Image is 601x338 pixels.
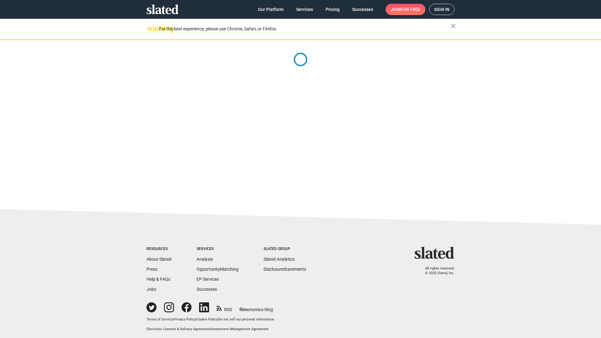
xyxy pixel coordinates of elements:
[147,25,155,32] mat-icon: warning
[146,277,170,282] a: Help & FAQs
[296,4,313,15] span: Services
[239,307,247,312] span: film
[326,4,340,15] span: Pricing
[197,257,213,262] a: Analysis
[197,287,217,292] a: Successes
[429,4,455,15] a: Sign in
[352,4,373,15] span: Successes
[173,317,174,321] span: |
[419,266,455,275] p: All rights reserved. © 2025 Slated, Inc.
[197,247,239,252] div: Services
[196,317,197,321] span: |
[264,257,295,262] a: Slated Analytics
[159,25,451,33] div: For the best experience, please use Chrome, Safari, or Firefox.
[146,267,157,272] a: Press
[146,257,172,262] a: About Slated
[239,302,273,313] a: filmonomics blog
[218,317,218,321] span: |
[197,267,239,272] a: OpportunityMatching
[174,317,196,321] a: Privacy Policy
[264,247,306,252] div: Slated Group
[210,327,211,331] span: |
[258,4,284,15] span: Our Platform
[146,327,210,331] a: Electronic Consent & Delivery Agreement
[146,247,172,252] div: Resources
[434,4,449,15] span: Sign in
[217,303,232,313] a: RSS
[321,4,345,15] a: Pricing
[146,287,156,292] a: Jobs
[386,4,425,15] a: Joinfor free
[264,267,306,272] a: DisclosureStatements
[218,317,274,322] button: Do not sell my personal information
[211,327,269,331] a: Investment Management Agreement
[253,4,289,15] a: Our Platform
[449,22,457,30] mat-icon: close
[391,4,420,15] span: Join
[146,317,173,321] a: Terms of Service
[197,317,218,321] a: Cookie Policy
[401,4,420,15] span: for free
[197,277,219,282] a: EP Services
[291,4,318,15] a: Services
[347,4,378,15] a: Successes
